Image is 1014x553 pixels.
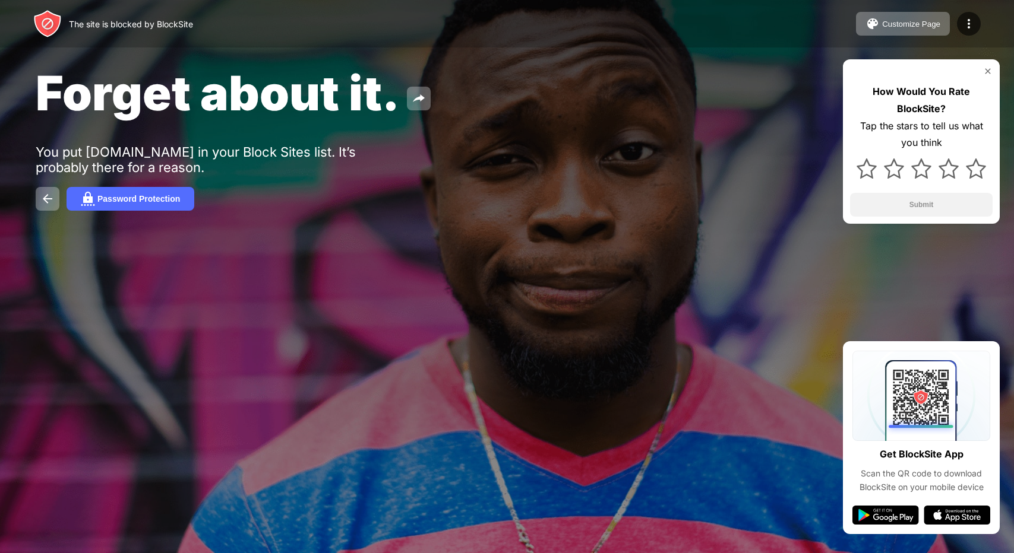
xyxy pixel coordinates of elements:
div: You put [DOMAIN_NAME] in your Block Sites list. It’s probably there for a reason. [36,144,403,175]
div: Get BlockSite App [880,446,964,463]
img: header-logo.svg [33,9,62,38]
div: Scan the QR code to download BlockSite on your mobile device [852,467,990,494]
button: Customize Page [856,12,950,36]
img: star.svg [939,158,959,179]
img: app-store.svg [924,506,990,525]
img: star.svg [884,158,904,179]
img: star.svg [911,158,931,179]
img: pallet.svg [865,17,880,31]
div: How Would You Rate BlockSite? [850,83,993,117]
img: star.svg [966,158,986,179]
img: qrcode.svg [852,351,990,441]
img: menu-icon.svg [962,17,976,31]
div: The site is blocked by BlockSite [69,19,193,29]
div: Customize Page [882,20,940,28]
div: Tap the stars to tell us what you think [850,117,993,152]
button: Submit [850,193,993,217]
img: share.svg [412,91,426,106]
img: password.svg [81,192,95,206]
img: star.svg [857,158,877,179]
span: Forget about it. [36,64,400,122]
img: back.svg [40,192,55,206]
img: rate-us-close.svg [983,66,993,76]
img: google-play.svg [852,506,919,525]
button: Password Protection [67,187,194,211]
div: Password Protection [97,194,180,204]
